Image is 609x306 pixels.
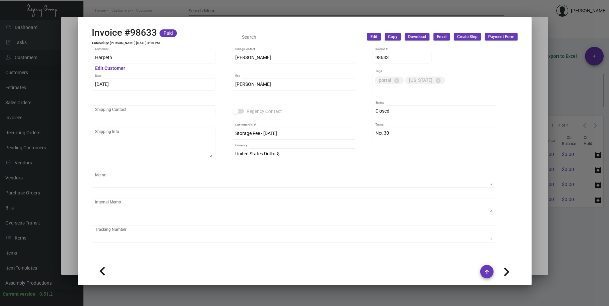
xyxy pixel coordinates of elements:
button: Payment Form [485,33,518,40]
button: Create Ship [454,33,481,40]
button: Copy [385,33,401,40]
span: Regency Contact [247,107,282,115]
button: Edit [367,33,381,40]
span: Edit [370,34,377,40]
mat-icon: cancel [394,78,400,84]
span: Closed [375,108,389,114]
button: Email [433,33,450,40]
div: 0.51.2 [39,291,53,298]
mat-chip: Paid [160,29,177,37]
span: Create Ship [457,34,478,40]
mat-chip: [US_STATE] [405,76,445,84]
span: Payment Form [488,34,514,40]
span: Copy [388,34,397,40]
h2: Invoice #98633 [92,27,157,38]
mat-icon: cancel [435,78,441,84]
mat-hint: Edit Customer [95,66,125,71]
td: Entered By: [92,41,109,45]
button: Download [405,33,429,40]
span: Download [408,34,426,40]
div: Current version: [3,291,37,298]
span: Email [437,34,446,40]
mat-chip: portal [375,76,404,84]
td: [PERSON_NAME] [DATE] 4:15 PM [109,41,160,45]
